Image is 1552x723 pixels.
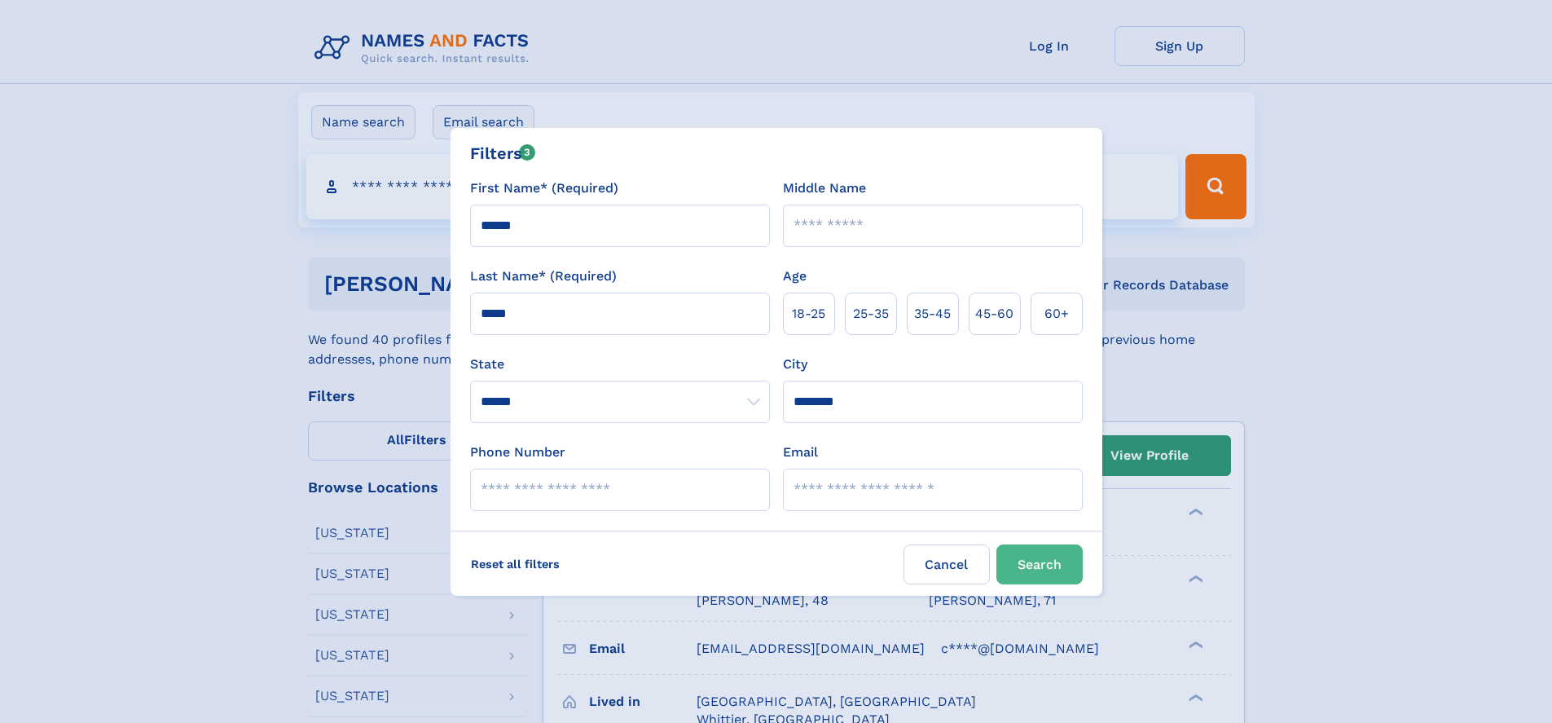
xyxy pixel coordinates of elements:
span: 45‑60 [975,304,1013,324]
label: Middle Name [783,179,866,198]
span: 35‑45 [914,304,951,324]
div: Filters [470,141,536,165]
label: Age [783,267,807,286]
label: Cancel [904,544,990,584]
button: Search [996,544,1083,584]
label: City [783,355,807,374]
label: Phone Number [470,443,565,462]
label: First Name* (Required) [470,179,618,198]
span: 25‑35 [853,304,889,324]
label: State [470,355,770,374]
label: Last Name* (Required) [470,267,617,286]
span: 60+ [1044,304,1069,324]
label: Email [783,443,818,462]
label: Reset all filters [460,544,570,584]
span: 18‑25 [792,304,825,324]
